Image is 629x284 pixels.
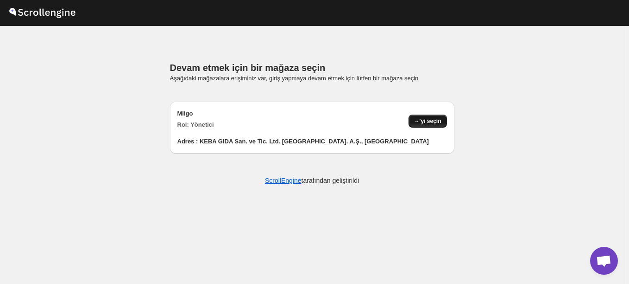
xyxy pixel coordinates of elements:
[590,247,618,275] div: Açık sohbet
[409,115,447,128] button: →'yi seçin
[265,177,302,184] a: ScrollEngine
[265,176,359,185] p: tarafından geliştirildi
[177,138,429,145] b: Adres : KEBA GIDA San. ve Tic. Ltd. [GEOGRAPHIC_DATA]. A.Ş., [GEOGRAPHIC_DATA]
[414,117,441,125] span: →'yi seçin
[170,74,454,83] p: Aşağıdaki mağazalara erişiminiz var, giriş yapmaya devam etmek için lütfen bir mağaza seçin
[170,63,326,73] span: Devam etmek için bir mağaza seçin
[177,110,193,117] b: Milgo
[177,121,214,128] b: Rol: Yönetici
